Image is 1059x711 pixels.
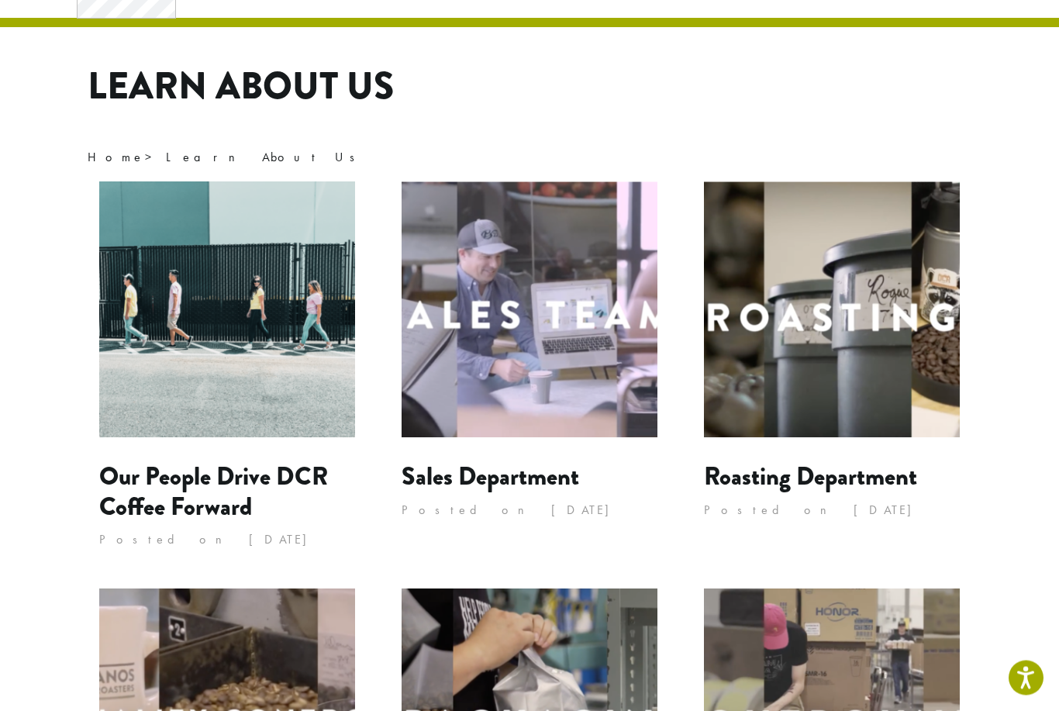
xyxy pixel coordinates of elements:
span: Learn About Us [166,150,365,166]
h1: Learn About Us [88,65,971,110]
p: Posted on [DATE] [99,529,355,552]
img: Our People Drive DCR Coffee Forward [99,182,355,438]
p: Posted on [DATE] [402,499,657,523]
a: Home [88,150,145,166]
img: Sales Department [402,182,657,438]
span: > [88,150,365,166]
a: Our People Drive DCR Coffee Forward [99,459,328,525]
a: Sales Department [402,459,579,495]
img: Roasting Department [704,182,960,438]
p: Posted on [DATE] [704,499,960,523]
a: Roasting Department [704,459,917,495]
